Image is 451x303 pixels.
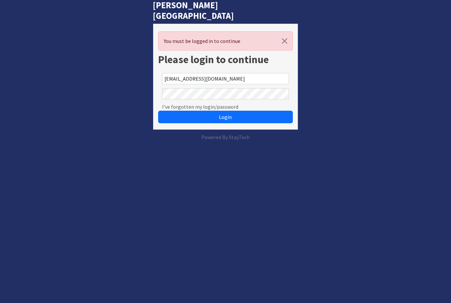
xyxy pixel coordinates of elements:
input: Email [162,73,289,84]
div: You must be logged in to continue [158,31,293,51]
span: Login [219,114,232,120]
button: Login [158,111,293,123]
h1: Please login to continue [158,53,293,66]
p: Powered By StayTech [153,133,298,141]
a: I've forgotten my login/password [162,103,238,111]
